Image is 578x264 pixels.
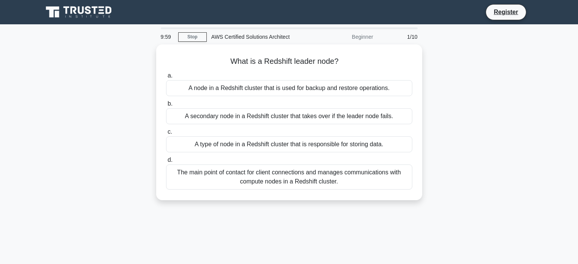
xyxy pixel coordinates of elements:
[168,157,173,163] span: d.
[156,29,178,44] div: 9:59
[166,164,412,190] div: The main point of contact for client connections and manages communications with compute nodes in...
[489,7,523,17] a: Register
[311,29,378,44] div: Beginner
[166,80,412,96] div: A node in a Redshift cluster that is used for backup and restore operations.
[165,57,413,66] h5: What is a Redshift leader node?
[166,136,412,152] div: A type of node in a Redshift cluster that is responsible for storing data.
[168,128,172,135] span: c.
[207,29,311,44] div: AWS Certified Solutions Architect
[168,100,173,107] span: b.
[166,108,412,124] div: A secondary node in a Redshift cluster that takes over if the leader node fails.
[178,32,207,42] a: Stop
[378,29,422,44] div: 1/10
[168,72,173,79] span: a.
